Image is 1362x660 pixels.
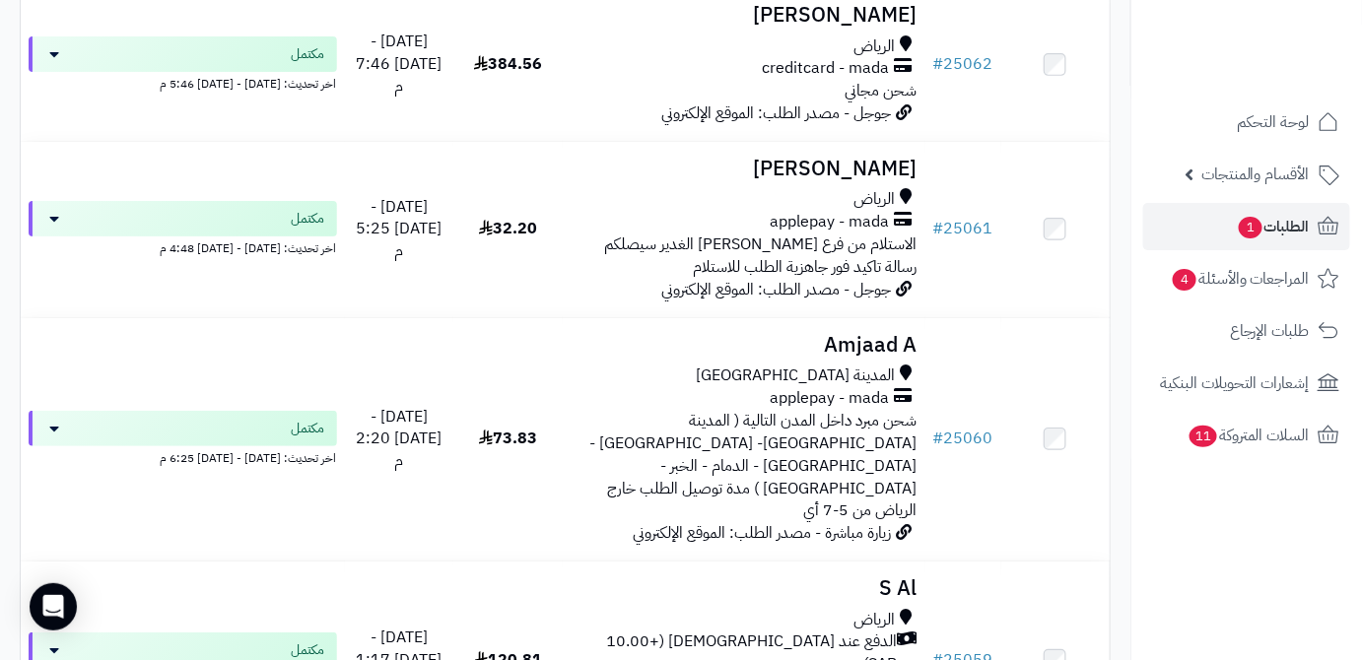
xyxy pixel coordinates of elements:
[933,52,993,76] a: #25062
[571,334,918,357] h3: Amjaad A
[474,52,542,76] span: 384.56
[933,217,944,240] span: #
[697,364,896,387] span: المدينة [GEOGRAPHIC_DATA]
[1230,317,1310,345] span: طلبات الإرجاع
[662,278,892,301] span: جوجل - مصدر الطلب: الموقع الإلكتروني
[29,446,337,467] div: اخر تحديث: [DATE] - [DATE] 6:25 م
[1143,307,1350,355] a: طلبات الإرجاع
[356,405,442,474] span: [DATE] - [DATE] 2:20 م
[1143,255,1350,302] a: المراجعات والأسئلة4
[1188,422,1310,449] span: السلات المتروكة
[1237,213,1310,240] span: الطلبات
[571,4,918,27] h3: [PERSON_NAME]
[30,583,77,630] div: Open Intercom Messenger
[479,427,537,450] span: 73.83
[479,217,537,240] span: 32.20
[292,640,325,660] span: مكتمل
[292,419,325,438] span: مكتمل
[356,195,442,264] span: [DATE] - [DATE] 5:25 م
[1143,360,1350,407] a: إشعارات التحويلات البنكية
[1143,203,1350,250] a: الطلبات1
[1160,369,1310,397] span: إشعارات التحويلات البنكية
[854,609,896,631] span: الرياض
[1190,426,1218,448] span: 11
[846,79,918,102] span: شحن مجاني
[29,236,337,257] div: اخر تحديث: [DATE] - [DATE] 4:48 م
[292,209,325,229] span: مكتمل
[1173,269,1197,292] span: 4
[1237,108,1310,136] span: لوحة التحكم
[571,577,918,600] h3: S Al
[933,217,993,240] a: #25061
[590,409,918,522] span: شحن مبرد داخل المدن التالية ( المدينة [GEOGRAPHIC_DATA]- [GEOGRAPHIC_DATA] - [GEOGRAPHIC_DATA] - ...
[933,427,944,450] span: #
[662,101,892,125] span: جوجل - مصدر الطلب: الموقع الإلكتروني
[763,57,890,80] span: creditcard - mada
[356,30,442,99] span: [DATE] - [DATE] 7:46 م
[933,427,993,450] a: #25060
[1143,412,1350,459] a: السلات المتروكة11
[854,35,896,58] span: الرياض
[29,72,337,93] div: اخر تحديث: [DATE] - [DATE] 5:46 م
[634,521,892,545] span: زيارة مباشرة - مصدر الطلب: الموقع الإلكتروني
[933,52,944,76] span: #
[1201,161,1310,188] span: الأقسام والمنتجات
[854,188,896,211] span: الرياض
[771,387,890,410] span: applepay - mada
[771,211,890,233] span: applepay - mada
[1239,217,1263,239] span: 1
[1143,99,1350,146] a: لوحة التحكم
[605,232,918,279] span: الاستلام من فرع [PERSON_NAME] الغدير سيصلكم رسالة تاكيد فور جاهزية الطلب للاستلام
[1171,265,1310,293] span: المراجعات والأسئلة
[292,44,325,64] span: مكتمل
[571,158,918,180] h3: [PERSON_NAME]
[1228,45,1343,87] img: logo-2.png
